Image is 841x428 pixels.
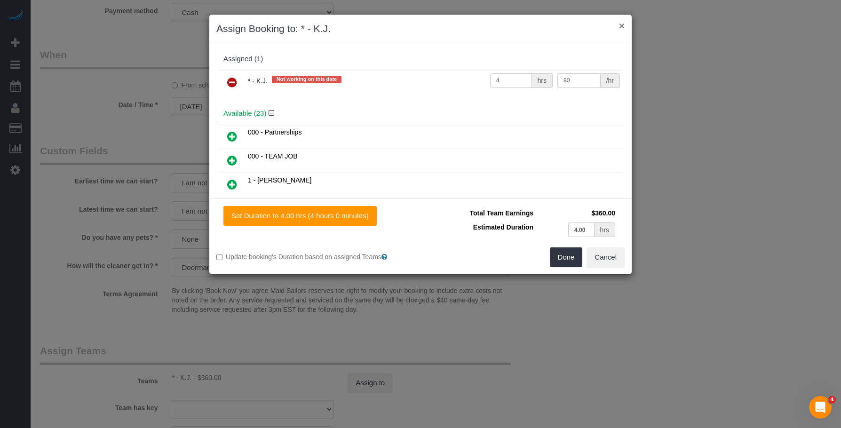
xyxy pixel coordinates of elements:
[428,206,536,220] td: Total Team Earnings
[248,128,301,136] span: 000 - Partnerships
[248,152,298,160] span: 000 - TEAM JOB
[248,77,268,85] span: * - K.J.
[216,254,222,260] input: Update booking's Duration based on assigned Teams
[536,206,618,220] td: $360.00
[828,396,836,404] span: 4
[248,176,311,184] span: 1 - [PERSON_NAME]
[272,76,341,83] span: Not working on this date
[223,110,618,118] h4: Available (23)
[595,222,615,237] div: hrs
[223,55,618,63] div: Assigned (1)
[223,206,377,226] button: Set Duration to 4.00 hrs (4 hours 0 minutes)
[619,21,625,31] button: ×
[601,73,620,88] div: /hr
[532,73,553,88] div: hrs
[216,22,625,36] h3: Assign Booking to: * - K.J.
[587,247,625,267] button: Cancel
[473,223,533,231] span: Estimated Duration
[550,247,583,267] button: Done
[216,252,413,262] label: Update booking's Duration based on assigned Teams
[809,396,832,419] iframe: Intercom live chat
